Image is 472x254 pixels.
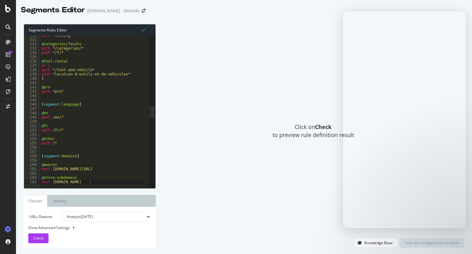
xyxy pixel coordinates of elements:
div: 159 [24,158,40,163]
div: 141 [24,81,40,85]
div: 139 [24,72,40,76]
button: Save this configuration as active [399,238,464,248]
div: 149 [24,115,40,119]
div: 143 [24,89,40,94]
div: 136 [24,59,40,63]
div: 154 [24,137,40,141]
div: 147 [24,107,40,111]
a: Knowledge Base [355,240,398,245]
div: Segments Editor [21,5,85,15]
div: 150 [24,119,40,124]
div: 151 [24,124,40,128]
div: 162 [24,171,40,175]
div: 144 [24,94,40,98]
div: 160 [24,163,40,167]
div: 133 [24,46,40,50]
div: 135 [24,55,40,59]
div: 132 [24,42,40,46]
div: 148 [24,111,40,115]
div: Show Advanced Settings [24,225,147,230]
label: URLs Dataset [24,212,57,222]
div: 155 [24,141,40,145]
div: 158 [24,154,40,158]
button: Knowledge Base [355,238,398,248]
span: Check [33,236,44,241]
div: 145 [24,98,40,102]
div: 142 [24,85,40,89]
button: Check [28,233,49,243]
div: 156 [24,145,40,150]
div: 161 [24,167,40,171]
span: Syntax is valid [142,27,146,33]
div: 164 [24,180,40,184]
div: 157 [24,150,40,154]
iframe: Intercom live chat [343,11,466,228]
strong: Check [315,123,332,131]
span: Click on to preview rule definition result [273,123,354,139]
div: arrow-right-arrow-left [142,9,145,13]
a: History [49,195,71,207]
a: Checker [24,195,47,207]
div: 140 [24,76,40,81]
div: 137 [24,63,40,68]
div: 138 [24,68,40,72]
div: Knowledge Base [364,240,393,245]
div: [DOMAIN_NAME] - Sitewide [87,8,139,14]
div: 163 [24,175,40,180]
div: 153 [24,132,40,137]
div: Segments Rules Editor [24,24,155,36]
div: 131 [24,38,40,42]
div: Save this configuration as active [404,240,459,245]
div: 152 [24,128,40,132]
div: 146 [24,102,40,107]
iframe: Intercom live chat [451,233,466,248]
div: 134 [24,50,40,55]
